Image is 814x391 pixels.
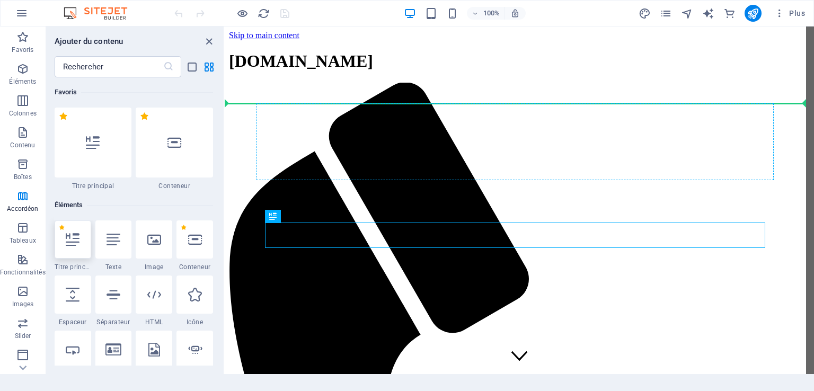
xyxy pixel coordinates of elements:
i: Pages (Ctrl+Alt+S) [660,7,672,20]
div: Texte [95,220,132,271]
button: reload [257,7,270,20]
p: Slider [15,332,31,340]
img: Editor Logo [61,7,140,20]
p: Boîtes [14,173,32,181]
a: Skip to main content [4,4,75,13]
button: grid-view [202,60,215,73]
span: Conteneur [176,263,213,271]
button: Plus [770,5,809,22]
button: Cliquez ici pour quitter le mode Aperçu et poursuivre l'édition. [236,7,249,20]
div: Icône [176,276,213,326]
span: Conteneur [136,182,213,190]
div: Conteneur [136,108,213,190]
i: AI Writer [702,7,714,20]
div: Conteneur [176,220,213,271]
button: pages [660,7,673,20]
p: Contenu [10,141,35,149]
button: navigator [681,7,694,20]
div: Séparateur [95,276,132,326]
h6: Favoris [55,86,213,99]
h6: Éléments [55,199,213,211]
div: Espaceur [55,276,91,326]
span: Plus [774,8,805,19]
h6: 100% [483,7,500,20]
p: Favoris [12,46,33,54]
button: commerce [723,7,736,20]
span: Titre principal [55,182,132,190]
span: Séparateur [95,318,132,326]
button: text_generator [702,7,715,20]
span: Espaceur [55,318,91,326]
button: publish [745,5,762,22]
button: list-view [185,60,198,73]
div: Titre principal [55,108,132,190]
span: Texte [95,263,132,271]
span: Supprimer des favoris [59,112,68,121]
button: design [639,7,651,20]
i: Publier [747,7,759,20]
i: Navigateur [681,7,693,20]
span: Supprimer des favoris [59,225,65,230]
input: Rechercher [55,56,163,77]
p: Colonnes [9,109,37,118]
div: Image [136,220,172,271]
span: Supprimer des favoris [181,225,187,230]
button: close panel [202,35,215,48]
span: Supprimer des favoris [140,112,149,121]
span: HTML [136,318,172,326]
span: Icône [176,318,213,326]
span: Image [136,263,172,271]
div: Titre principal [55,220,91,271]
span: Titre principal [55,263,91,271]
h6: Ajouter du contenu [55,35,123,48]
i: Design (Ctrl+Alt+Y) [639,7,651,20]
button: 100% [467,7,505,20]
p: Tableaux [10,236,36,245]
p: Accordéon [7,205,38,213]
span: [DOMAIN_NAME] [4,25,148,44]
div: HTML [136,276,172,326]
p: Éléments [9,77,36,86]
p: Images [12,300,34,308]
i: Actualiser la page [258,7,270,20]
i: E-commerce [723,7,736,20]
i: Lors du redimensionnement, ajuster automatiquement le niveau de zoom en fonction de l'appareil sé... [510,8,520,18]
